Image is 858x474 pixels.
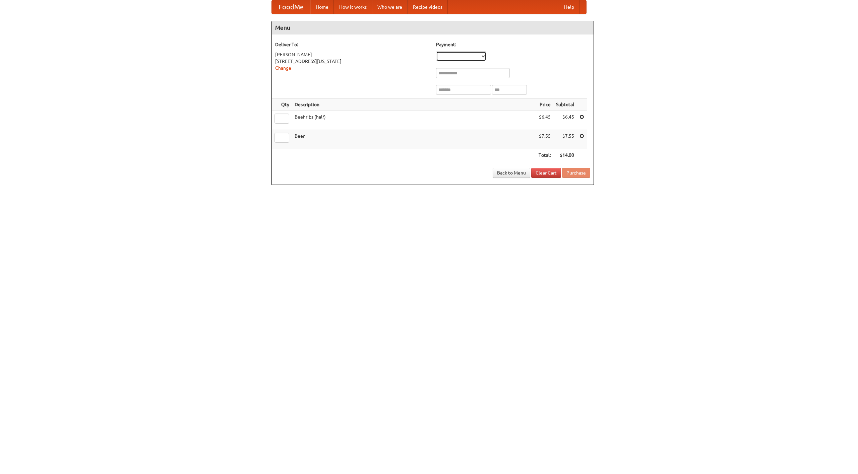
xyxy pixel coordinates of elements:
[334,0,372,14] a: How it works
[436,41,590,48] h5: Payment:
[553,130,577,149] td: $7.55
[493,168,530,178] a: Back to Menu
[536,130,553,149] td: $7.55
[292,130,536,149] td: Beer
[536,98,553,111] th: Price
[272,98,292,111] th: Qty
[275,51,429,58] div: [PERSON_NAME]
[292,98,536,111] th: Description
[272,0,310,14] a: FoodMe
[310,0,334,14] a: Home
[372,0,408,14] a: Who we are
[531,168,561,178] a: Clear Cart
[536,149,553,161] th: Total:
[562,168,590,178] button: Purchase
[275,41,429,48] h5: Deliver To:
[408,0,448,14] a: Recipe videos
[292,111,536,130] td: Beef ribs (half)
[553,149,577,161] th: $14.00
[275,65,291,71] a: Change
[559,0,579,14] a: Help
[553,98,577,111] th: Subtotal
[536,111,553,130] td: $6.45
[275,58,429,65] div: [STREET_ADDRESS][US_STATE]
[272,21,594,35] h4: Menu
[553,111,577,130] td: $6.45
